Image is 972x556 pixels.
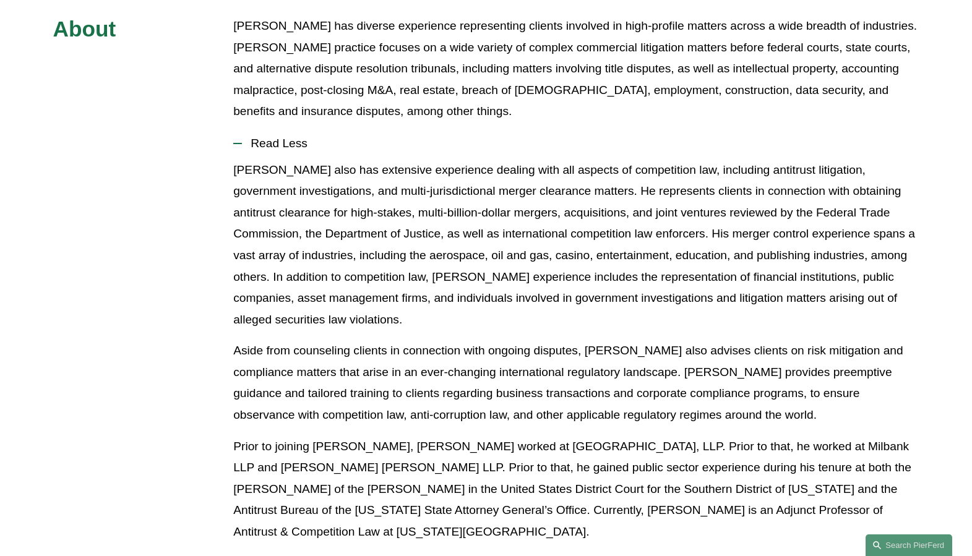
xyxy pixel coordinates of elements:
span: Read Less [242,137,919,150]
p: Aside from counseling clients in connection with ongoing disputes, [PERSON_NAME] also advises cli... [233,340,919,426]
p: Prior to joining [PERSON_NAME], [PERSON_NAME] worked at [GEOGRAPHIC_DATA], LLP. Prior to that, he... [233,436,919,543]
p: [PERSON_NAME] also has extensive experience dealing with all aspects of competition law, includin... [233,160,919,331]
button: Read Less [233,127,919,160]
p: [PERSON_NAME] has diverse experience representing clients involved in high-profile matters across... [233,15,919,122]
span: About [53,17,116,41]
a: Search this site [866,534,952,556]
div: Read Less [233,160,919,552]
